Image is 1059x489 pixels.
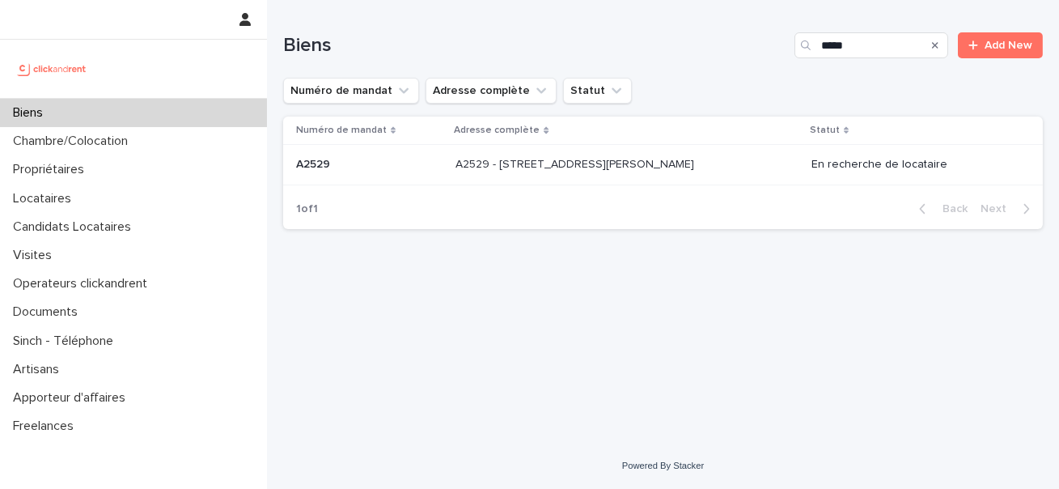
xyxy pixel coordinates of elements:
[283,34,788,57] h1: Biens
[6,162,97,177] p: Propriétaires
[6,304,91,320] p: Documents
[811,158,1017,172] p: En recherche de locataire
[6,390,138,406] p: Apporteur d'affaires
[283,189,331,229] p: 1 of 1
[455,155,697,172] p: A2529 - 14 rue Honoré de Balzac, Garges-lès-Gonesse 95140
[794,32,948,58] input: Search
[13,53,91,85] img: UCB0brd3T0yccxBKYDjQ
[985,40,1032,51] span: Add New
[6,105,56,121] p: Biens
[6,248,65,263] p: Visites
[622,461,704,470] a: Powered By Stacker
[454,121,540,139] p: Adresse complète
[6,362,72,377] p: Artisans
[296,155,333,172] p: A2529
[563,78,632,104] button: Statut
[6,134,141,149] p: Chambre/Colocation
[958,32,1043,58] a: Add New
[283,145,1043,185] tr: A2529A2529 A2529 - [STREET_ADDRESS][PERSON_NAME]A2529 - [STREET_ADDRESS][PERSON_NAME] En recherch...
[810,121,840,139] p: Statut
[6,219,144,235] p: Candidats Locataires
[974,202,1043,216] button: Next
[296,121,387,139] p: Numéro de mandat
[933,203,968,215] span: Back
[426,78,557,104] button: Adresse complète
[283,78,419,104] button: Numéro de mandat
[981,203,1016,215] span: Next
[6,334,126,349] p: Sinch - Téléphone
[6,419,87,434] p: Freelances
[6,191,84,206] p: Locataires
[6,276,160,291] p: Operateurs clickandrent
[906,202,974,216] button: Back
